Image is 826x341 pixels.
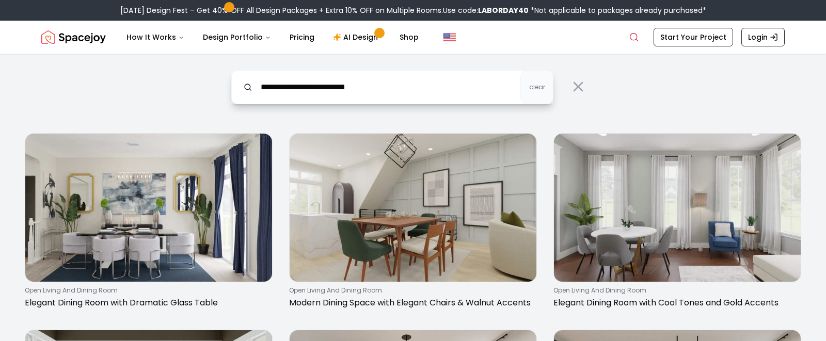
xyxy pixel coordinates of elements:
[553,286,797,295] p: open living and dining room
[443,5,529,15] span: Use code:
[478,5,529,15] b: LABORDAY40
[289,297,533,309] p: Modern Dining Space with Elegant Chairs & Walnut Accents
[281,27,323,47] a: Pricing
[741,28,785,46] a: Login
[520,70,553,104] button: clear
[25,286,268,295] p: open living and dining room
[443,31,456,43] img: United States
[120,5,706,15] div: [DATE] Design Fest – Get 40% OFF All Design Packages + Extra 10% OFF on Multiple Rooms.
[195,27,279,47] button: Design Portfolio
[41,27,106,47] a: Spacejoy
[289,286,533,295] p: open living and dining room
[290,134,536,282] img: Modern Dining Space with Elegant Chairs & Walnut Accents
[118,27,193,47] button: How It Works
[289,133,537,313] a: Modern Dining Space with Elegant Chairs & Walnut Accentsopen living and dining roomModern Dining ...
[325,27,389,47] a: AI Design
[41,21,785,54] nav: Global
[553,133,801,313] a: Elegant Dining Room with Cool Tones and Gold Accentsopen living and dining roomElegant Dining Roo...
[529,5,706,15] span: *Not applicable to packages already purchased*
[25,297,268,309] p: Elegant Dining Room with Dramatic Glass Table
[25,133,273,313] a: Elegant Dining Room with Dramatic Glass Tableopen living and dining roomElegant Dining Room with ...
[529,83,545,91] span: clear
[391,27,427,47] a: Shop
[25,134,272,282] img: Elegant Dining Room with Dramatic Glass Table
[554,134,801,282] img: Elegant Dining Room with Cool Tones and Gold Accents
[41,27,106,47] img: Spacejoy Logo
[553,297,797,309] p: Elegant Dining Room with Cool Tones and Gold Accents
[118,27,427,47] nav: Main
[654,28,733,46] a: Start Your Project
